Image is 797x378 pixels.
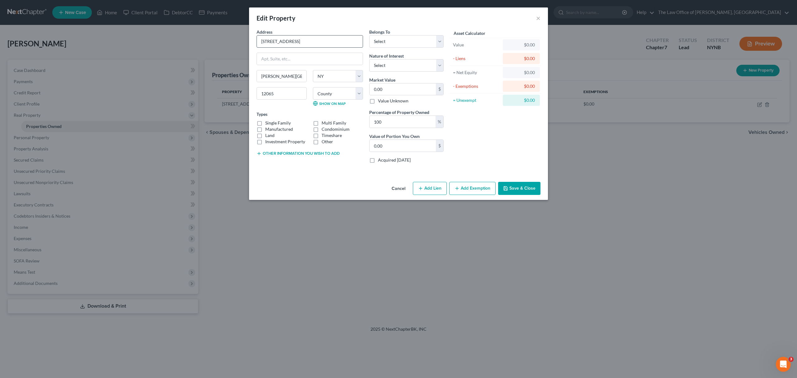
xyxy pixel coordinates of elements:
[387,182,410,195] button: Cancel
[265,132,275,139] label: Land
[322,132,342,139] label: Timeshare
[370,140,436,152] input: 0.00
[436,83,443,95] div: $
[436,140,443,152] div: $
[322,120,346,126] label: Multi Family
[508,42,535,48] div: $0.00
[370,116,436,128] input: 0.00
[265,126,293,132] label: Manufactured
[436,116,443,128] div: %
[449,182,496,195] button: Add Exemption
[369,133,420,139] label: Value of Portion You Own
[378,157,411,163] label: Acquired [DATE]
[508,97,535,103] div: $0.00
[789,357,794,362] span: 3
[413,182,447,195] button: Add Lien
[322,139,333,145] label: Other
[257,29,272,35] span: Address
[453,55,500,62] div: - Liens
[313,101,346,106] a: Show on Map
[454,30,485,36] label: Asset Calculator
[508,69,535,76] div: $0.00
[378,98,408,104] label: Value Unknown
[370,83,436,95] input: 0.00
[508,55,535,62] div: $0.00
[265,139,305,145] label: Investment Property
[265,120,291,126] label: Single Family
[257,14,295,22] div: Edit Property
[453,97,500,103] div: = Unexempt
[369,53,404,59] label: Nature of Interest
[257,87,307,100] input: Enter zip...
[257,70,306,82] input: Enter city...
[322,126,350,132] label: Condominium
[453,83,500,89] div: - Exemptions
[453,69,500,76] div: = Net Equity
[369,29,390,35] span: Belongs To
[369,77,395,83] label: Market Value
[776,357,791,372] iframe: Intercom live chat
[257,53,363,65] input: Apt, Suite, etc...
[257,35,363,47] input: Enter address...
[453,42,500,48] div: Value
[498,182,540,195] button: Save & Close
[257,111,267,117] label: Types
[508,83,535,89] div: $0.00
[536,14,540,22] button: ×
[369,109,429,116] label: Percentage of Property Owned
[257,151,340,156] button: Other information you wish to add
